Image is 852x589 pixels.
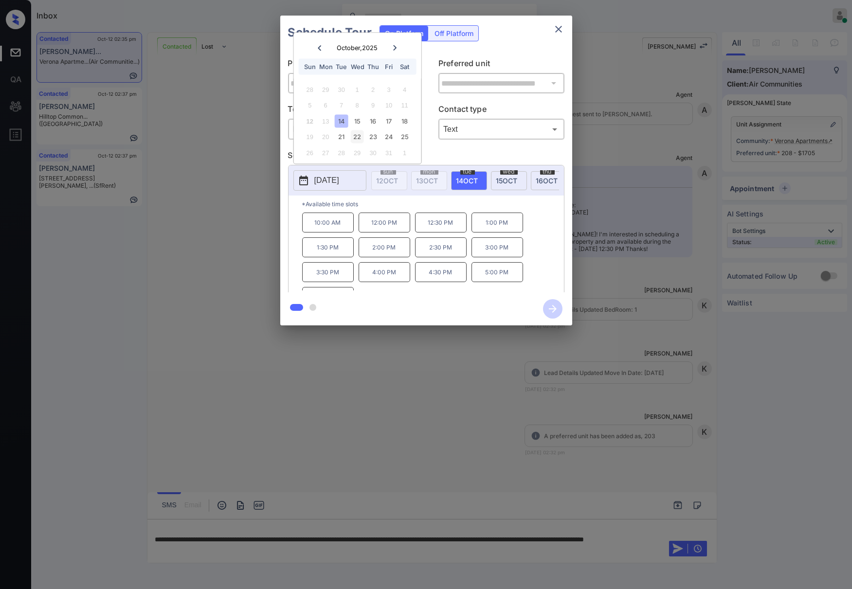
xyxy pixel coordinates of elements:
[500,169,518,175] span: wed
[366,83,380,96] div: Not available Thursday, October 2nd, 2025
[303,83,316,96] div: Not available Sunday, September 28th, 2025
[366,99,380,112] div: Not available Thursday, October 9th, 2025
[359,213,410,232] p: 12:00 PM
[415,213,467,232] p: 12:30 PM
[302,287,354,307] p: 5:30 PM
[302,196,564,213] p: *Available time slots
[382,114,396,127] div: Choose Friday, October 17th, 2025
[290,121,412,137] div: In Person
[302,213,354,232] p: 10:00 AM
[303,146,316,159] div: Not available Sunday, October 26th, 2025
[471,213,523,232] p: 1:00 PM
[382,99,396,112] div: Not available Friday, October 10th, 2025
[303,130,316,143] div: Not available Sunday, October 19th, 2025
[288,57,414,73] p: Preferred community
[398,130,411,143] div: Choose Saturday, October 25th, 2025
[303,114,316,127] div: Not available Sunday, October 12th, 2025
[398,146,411,159] div: Not available Saturday, November 1st, 2025
[351,114,364,127] div: Choose Wednesday, October 15th, 2025
[549,19,568,39] button: close
[319,130,332,143] div: Not available Monday, October 20th, 2025
[280,16,380,50] h2: Schedule Tour
[303,60,316,73] div: Sun
[451,171,487,190] div: date-select
[430,26,478,41] div: Off Platform
[438,103,564,119] p: Contact type
[351,60,364,73] div: Wed
[351,99,364,112] div: Not available Wednesday, October 8th, 2025
[441,121,562,137] div: Text
[471,237,523,257] p: 3:00 PM
[456,177,478,185] span: 14 OCT
[537,296,568,321] button: btn-next
[415,237,467,257] p: 2:30 PM
[288,103,414,119] p: Tour type
[351,130,364,143] div: Choose Wednesday, October 22nd, 2025
[382,130,396,143] div: Choose Friday, October 24th, 2025
[335,99,348,112] div: Not available Tuesday, October 7th, 2025
[319,60,332,73] div: Mon
[335,130,348,143] div: Choose Tuesday, October 21st, 2025
[293,170,366,191] button: [DATE]
[398,99,411,112] div: Not available Saturday, October 11th, 2025
[540,169,555,175] span: thu
[366,146,380,159] div: Not available Thursday, October 30th, 2025
[337,44,378,52] div: October , 2025
[366,114,380,127] div: Choose Thursday, October 16th, 2025
[359,237,410,257] p: 2:00 PM
[359,262,410,282] p: 4:00 PM
[531,171,567,190] div: date-select
[415,262,467,282] p: 4:30 PM
[380,26,428,41] div: On Platform
[460,169,475,175] span: tue
[471,262,523,282] p: 5:00 PM
[302,237,354,257] p: 1:30 PM
[382,83,396,96] div: Not available Friday, October 3rd, 2025
[297,82,418,161] div: month 2025-10
[438,57,564,73] p: Preferred unit
[351,83,364,96] div: Not available Wednesday, October 1st, 2025
[366,60,380,73] div: Thu
[398,114,411,127] div: Choose Saturday, October 18th, 2025
[382,146,396,159] div: Not available Friday, October 31st, 2025
[536,177,558,185] span: 16 OCT
[382,60,396,73] div: Fri
[302,262,354,282] p: 3:30 PM
[351,146,364,159] div: Not available Wednesday, October 29th, 2025
[398,83,411,96] div: Not available Saturday, October 4th, 2025
[303,99,316,112] div: Not available Sunday, October 5th, 2025
[319,99,332,112] div: Not available Monday, October 6th, 2025
[288,149,564,165] p: Select slot
[335,146,348,159] div: Not available Tuesday, October 28th, 2025
[491,171,527,190] div: date-select
[398,60,411,73] div: Sat
[319,146,332,159] div: Not available Monday, October 27th, 2025
[335,83,348,96] div: Not available Tuesday, September 30th, 2025
[319,83,332,96] div: Not available Monday, September 29th, 2025
[335,60,348,73] div: Tue
[335,114,348,127] div: Choose Tuesday, October 14th, 2025
[314,175,339,186] p: [DATE]
[496,177,518,185] span: 15 OCT
[366,130,380,143] div: Choose Thursday, October 23rd, 2025
[319,114,332,127] div: Not available Monday, October 13th, 2025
